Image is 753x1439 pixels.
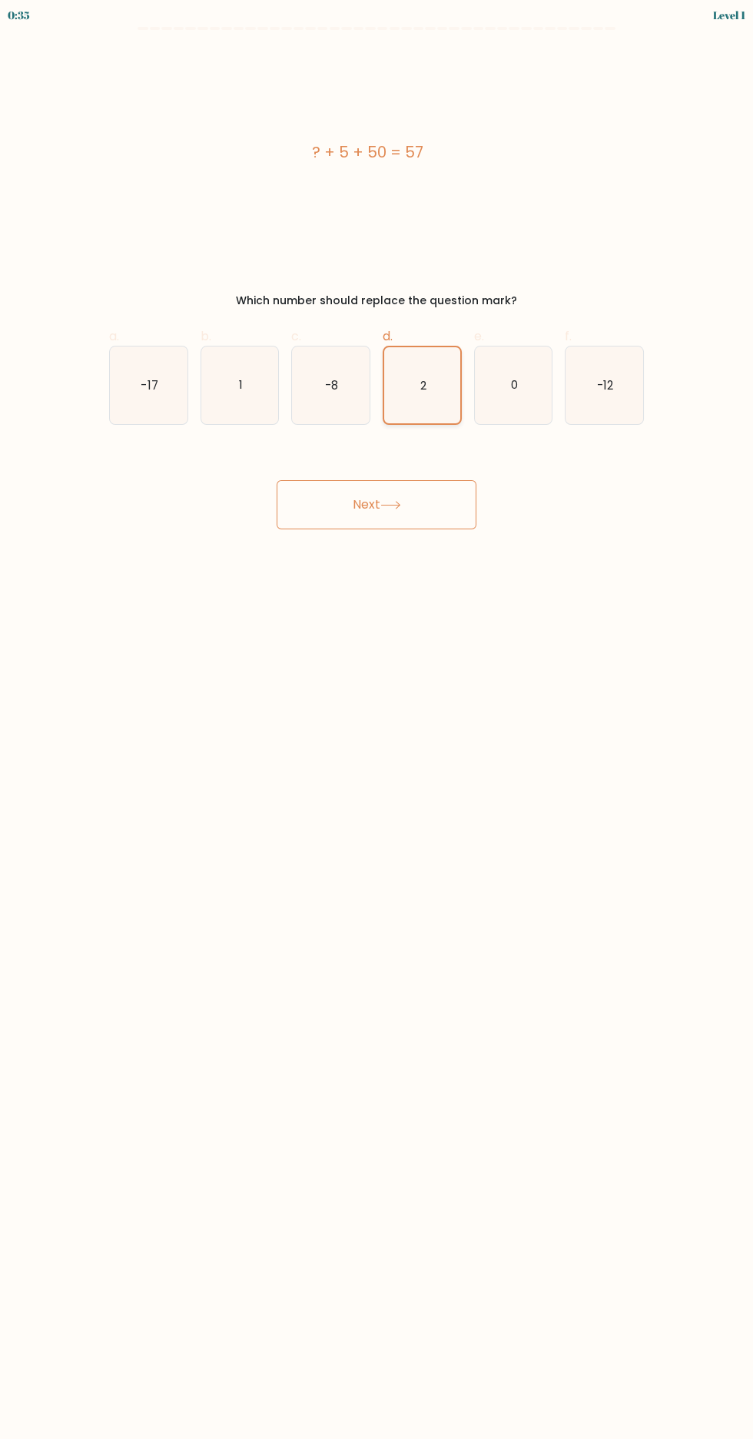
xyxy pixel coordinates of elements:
div: Level 1 [713,7,745,23]
text: -8 [325,376,338,393]
text: 2 [420,377,426,393]
div: 0:35 [8,7,30,23]
text: 1 [238,376,242,393]
span: f. [565,327,572,345]
span: c. [291,327,301,345]
text: -12 [597,376,613,393]
span: e. [474,327,484,345]
span: d. [383,327,393,345]
button: Next [277,480,476,529]
div: Which number should replace the question mark? [118,293,635,309]
div: ? + 5 + 50 = 57 [109,141,625,164]
span: b. [201,327,211,345]
span: a. [109,327,119,345]
text: 0 [510,376,517,393]
text: -17 [141,376,158,393]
